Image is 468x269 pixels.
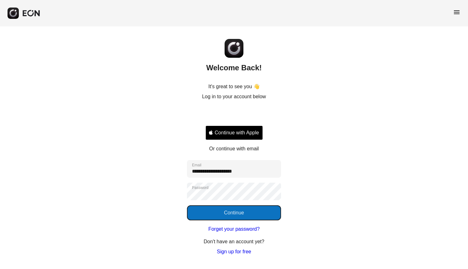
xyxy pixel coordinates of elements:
[205,126,263,140] button: Signin with apple ID
[202,93,266,100] p: Log in to your account below
[217,248,251,256] a: Sign up for free
[202,107,266,121] iframe: Sign in with Google Button
[209,145,259,153] p: Or continue with email
[192,163,201,168] label: Email
[208,83,260,90] p: It's great to see you 👋
[453,8,460,16] span: menu
[208,225,260,233] a: Forget your password?
[187,205,281,220] button: Continue
[206,63,262,73] h2: Welcome Back!
[204,238,264,245] p: Don't have an account yet?
[192,185,209,190] label: Password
